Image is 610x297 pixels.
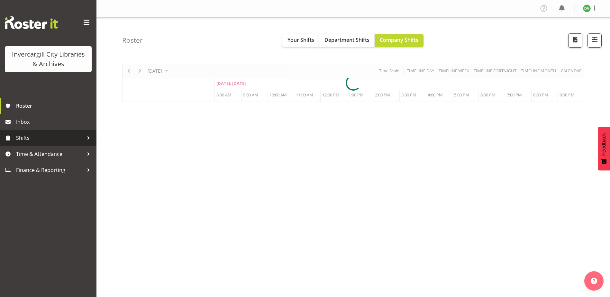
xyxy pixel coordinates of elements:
[568,33,582,48] button: Download a PDF of the roster for the current day
[16,165,84,175] span: Finance & Reporting
[5,16,58,29] img: Rosterit website logo
[11,50,85,69] div: Invercargill City Libraries & Archives
[591,278,597,284] img: help-xxl-2.png
[16,149,84,159] span: Time & Attendance
[375,34,423,47] button: Company Shifts
[16,133,84,143] span: Shifts
[16,117,93,127] span: Inbox
[587,33,602,48] button: Filter Shifts
[282,34,319,47] button: Your Shifts
[601,133,607,156] span: Feedback
[122,37,143,44] h4: Roster
[598,127,610,170] button: Feedback - Show survey
[583,4,591,12] img: desk-view11665.jpg
[324,36,369,43] span: Department Shifts
[319,34,375,47] button: Department Shifts
[380,36,418,43] span: Company Shifts
[287,36,314,43] span: Your Shifts
[16,101,93,111] span: Roster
